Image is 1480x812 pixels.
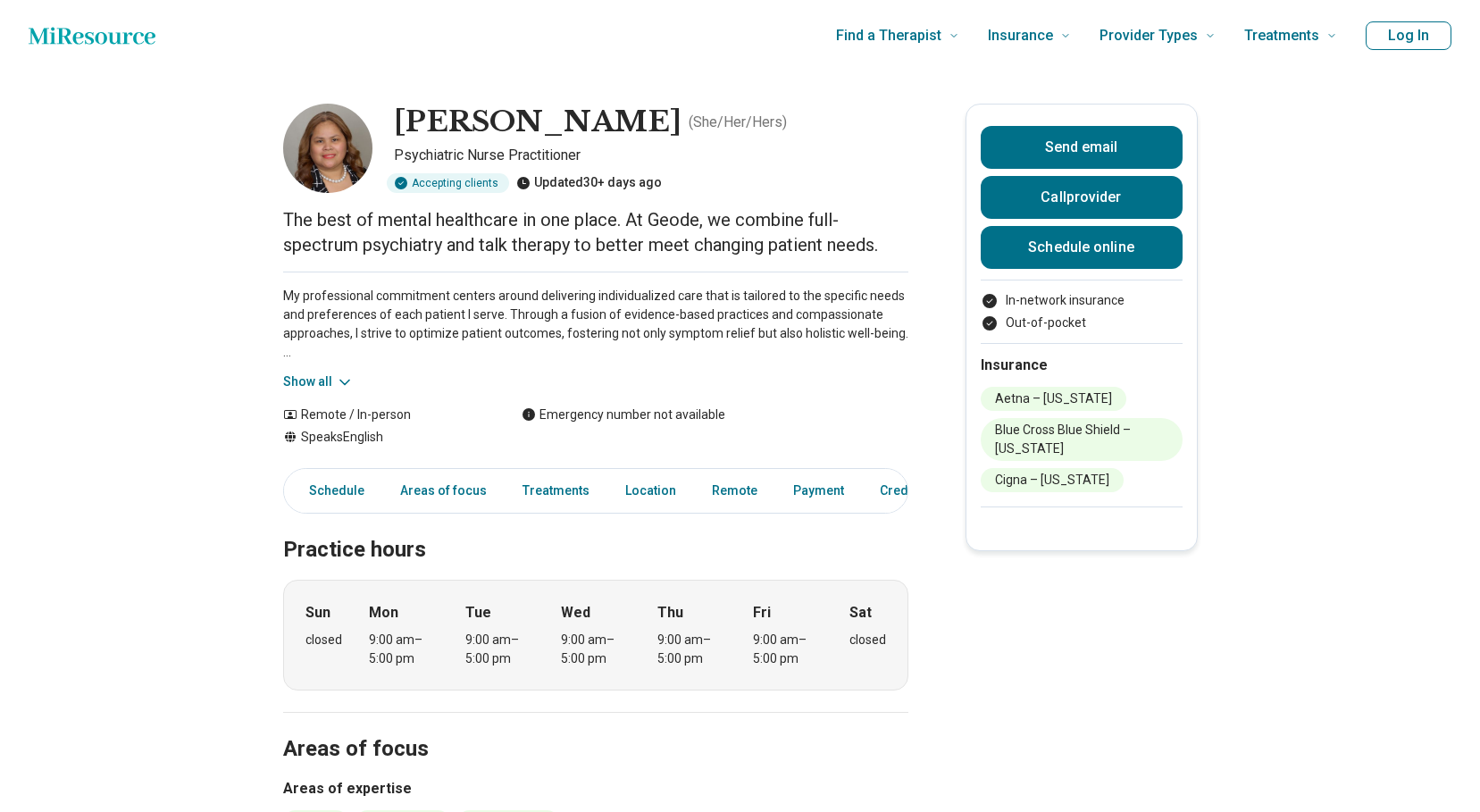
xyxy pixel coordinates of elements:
strong: Fri [753,602,771,624]
div: Speaks English [283,428,486,447]
div: 9:00 am – 5:00 pm [369,631,438,668]
span: Treatments [1244,23,1319,48]
h1: [PERSON_NAME] [394,104,681,141]
button: Callprovider [981,176,1183,219]
div: When does the program meet? [283,580,908,691]
h2: Insurance [981,355,1183,376]
p: The best of mental healthcare in one place. At Geode, we combine full-spectrum psychiatry and tal... [283,207,908,257]
div: Updated 30+ days ago [516,173,662,193]
a: Remote [701,473,768,509]
a: Home page [29,18,155,54]
div: closed [305,631,342,649]
h2: Practice hours [283,492,908,565]
button: Show all [283,373,354,391]
a: Treatments [512,473,600,509]
span: Insurance [988,23,1053,48]
li: Aetna – [US_STATE] [981,387,1126,411]
img: Joan Torrato, Psychiatric Nurse Practitioner [283,104,372,193]
a: Schedule online [981,226,1183,269]
p: ( She/Her/Hers ) [689,112,787,133]
li: In-network insurance [981,291,1183,310]
div: Remote / In-person [283,406,486,424]
div: Emergency number not available [522,406,725,424]
div: 9:00 am – 5:00 pm [561,631,630,668]
strong: Wed [561,602,590,624]
p: My professional commitment centers around delivering individualized care that is tailored to the ... [283,287,908,362]
strong: Tue [465,602,491,624]
h3: Areas of expertise [283,778,908,799]
div: 9:00 am – 5:00 pm [465,631,534,668]
li: Blue Cross Blue Shield – [US_STATE] [981,418,1183,461]
span: Find a Therapist [836,23,941,48]
button: Send email [981,126,1183,169]
div: Accepting clients [387,173,509,193]
strong: Sat [849,602,872,624]
strong: Mon [369,602,398,624]
a: Schedule [288,473,375,509]
a: Areas of focus [389,473,498,509]
div: closed [849,631,886,649]
a: Payment [782,473,855,509]
ul: Payment options [981,291,1183,332]
li: Cigna – [US_STATE] [981,468,1124,492]
span: Provider Types [1100,23,1198,48]
div: 9:00 am – 5:00 pm [657,631,726,668]
strong: Sun [305,602,330,624]
li: Out-of-pocket [981,314,1183,332]
p: Psychiatric Nurse Practitioner [394,145,908,166]
h2: Areas of focus [283,691,908,765]
a: Location [615,473,687,509]
a: Credentials [869,473,958,509]
div: 9:00 am – 5:00 pm [753,631,822,668]
button: Log In [1366,21,1451,50]
strong: Thu [657,602,683,624]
